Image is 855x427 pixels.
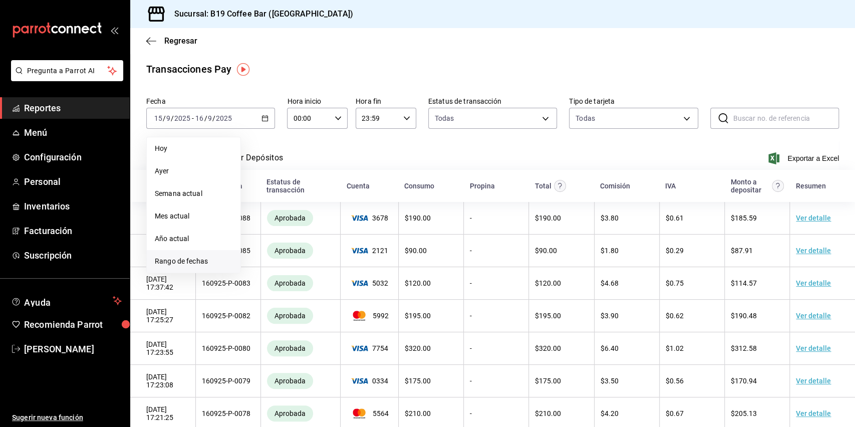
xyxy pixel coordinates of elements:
[267,243,313,259] div: Transacciones cobradas de manera exitosa.
[601,214,619,222] span: $ 3.80
[267,275,313,291] div: Transacciones cobradas de manera exitosa.
[796,182,826,190] div: Resumen
[270,247,310,255] span: Aprobada
[287,98,348,105] label: Hora inicio
[130,365,195,397] td: [DATE] 17:23:08
[347,408,392,418] span: 5564
[731,279,757,287] span: $ 114.57
[731,247,753,255] span: $ 87.91
[796,377,831,385] a: Ver detalle
[601,247,619,255] span: $ 1.80
[535,182,551,190] div: Total
[601,279,619,287] span: $ 4.68
[24,295,109,307] span: Ayuda
[11,60,123,81] button: Pregunta a Parrot AI
[554,180,566,192] svg: Este monto equivale al total pagado por el comensal antes de aplicar Comisión e IVA.
[666,279,684,287] span: $ 0.75
[347,214,392,222] span: 3678
[24,224,122,238] span: Facturación
[24,101,122,115] span: Reportes
[12,412,122,423] span: Sugerir nueva función
[666,214,684,222] span: $ 0.61
[535,409,561,417] span: $ 210.00
[772,180,784,192] svg: Este es el monto resultante del total pagado menos comisión e IVA. Esta será la parte que se depo...
[267,373,313,389] div: Transacciones cobradas de manera exitosa.
[666,377,684,385] span: $ 0.56
[130,202,195,235] td: [DATE] 17:58:38
[155,143,232,154] span: Hoy
[266,178,334,194] div: Estatus de transacción
[405,214,431,222] span: $ 190.00
[770,152,839,164] button: Exportar a Excel
[347,247,392,255] span: 2121
[155,188,232,199] span: Semana actual
[130,235,195,267] td: [DATE] 17:43:52
[665,182,676,190] div: IVA
[464,365,529,397] td: -
[130,267,195,300] td: [DATE] 17:37:42
[796,279,831,287] a: Ver detalle
[130,332,195,365] td: [DATE] 17:23:55
[267,405,313,421] div: Transacciones cobradas de manera exitosa.
[347,311,392,321] span: 5992
[428,98,557,105] label: Estatus de transacción
[666,247,684,255] span: $ 0.29
[601,344,619,352] span: $ 6.40
[204,114,207,122] span: /
[405,377,431,385] span: $ 175.00
[731,312,757,320] span: $ 190.48
[731,409,757,417] span: $ 205.13
[405,409,431,417] span: $ 210.00
[535,312,561,320] span: $ 195.00
[535,247,557,255] span: $ 90.00
[195,332,260,365] td: 160925-P-0080
[464,300,529,332] td: -
[600,182,630,190] div: Comisión
[270,377,310,385] span: Aprobada
[535,214,561,222] span: $ 190.00
[535,377,561,385] span: $ 175.00
[7,73,123,83] a: Pregunta a Parrot AI
[24,342,122,356] span: [PERSON_NAME]
[27,66,108,76] span: Pregunta a Parrot AI
[356,98,416,105] label: Hora fin
[796,409,831,417] a: Ver detalle
[154,114,163,122] input: --
[24,150,122,164] span: Configuración
[405,344,431,352] span: $ 320.00
[166,114,171,122] input: --
[569,98,698,105] label: Tipo de tarjeta
[470,182,495,190] div: Propina
[270,344,310,352] span: Aprobada
[110,26,118,34] button: open_drawer_menu
[195,267,260,300] td: 160925-P-0083
[130,300,195,332] td: [DATE] 17:25:27
[24,249,122,262] span: Suscripción
[731,344,757,352] span: $ 312.58
[405,247,427,255] span: $ 90.00
[146,62,231,77] div: Transacciones Pay
[146,36,197,46] button: Regresar
[404,182,434,190] div: Consumo
[796,344,831,352] a: Ver detalle
[195,300,260,332] td: 160925-P-0082
[666,344,684,352] span: $ 1.02
[796,312,831,320] a: Ver detalle
[155,166,232,176] span: Ayer
[796,214,831,222] a: Ver detalle
[237,63,249,76] img: Tooltip marker
[405,312,431,320] span: $ 195.00
[435,113,454,123] span: Todas
[163,114,166,122] span: /
[267,210,313,226] div: Transacciones cobradas de manera exitosa.
[24,126,122,139] span: Menú
[731,214,757,222] span: $ 185.59
[270,214,310,222] span: Aprobada
[171,114,174,122] span: /
[535,344,561,352] span: $ 320.00
[733,108,839,128] input: Buscar no. de referencia
[731,377,757,385] span: $ 170.94
[270,279,310,287] span: Aprobada
[464,332,529,365] td: -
